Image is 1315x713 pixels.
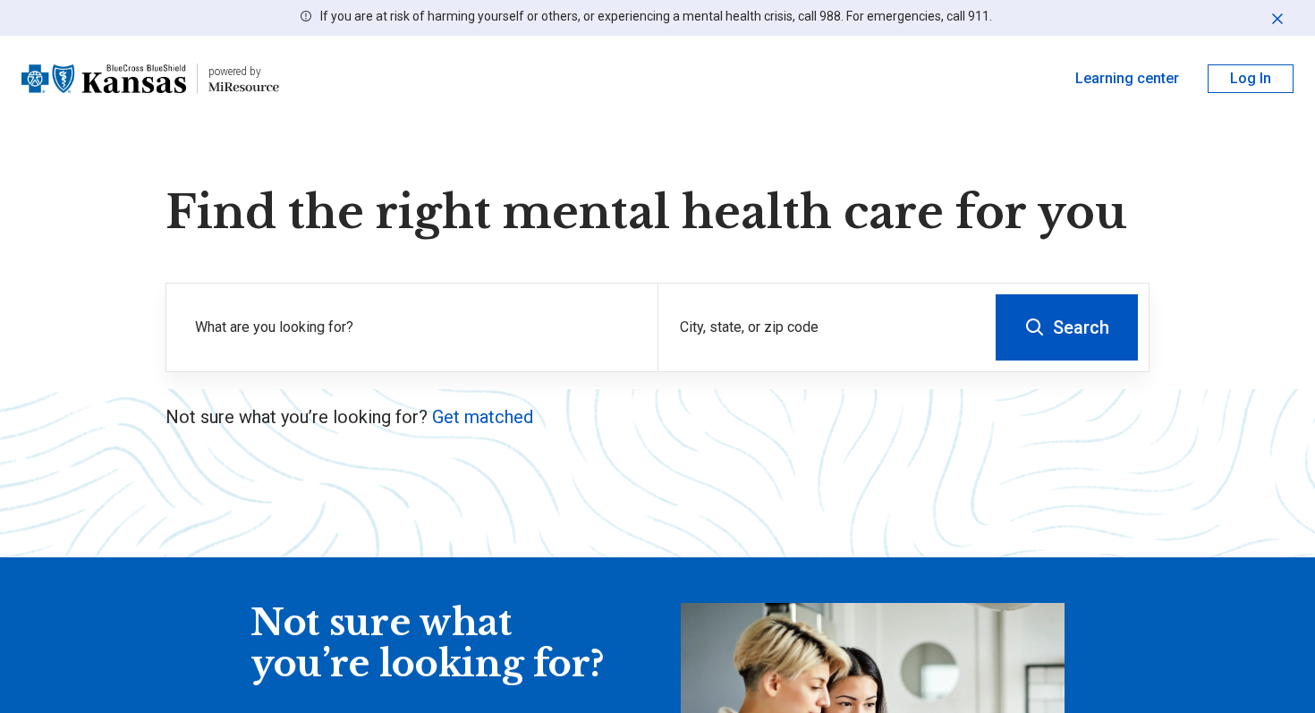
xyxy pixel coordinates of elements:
[165,404,1150,429] p: Not sure what you’re looking for?
[432,406,533,428] a: Get matched
[996,294,1138,361] button: Search
[1268,7,1286,29] button: Dismiss
[1075,68,1179,89] a: Learning center
[1208,64,1294,93] button: Log In
[21,57,279,100] a: Blue Cross Blue Shield Kansaspowered by
[250,603,608,684] div: Not sure what you’re looking for?
[320,7,992,26] p: If you are at risk of harming yourself or others, or experiencing a mental health crisis, call 98...
[21,57,186,100] img: Blue Cross Blue Shield Kansas
[208,64,279,80] div: powered by
[195,317,636,338] label: What are you looking for?
[165,186,1150,240] h1: Find the right mental health care for you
